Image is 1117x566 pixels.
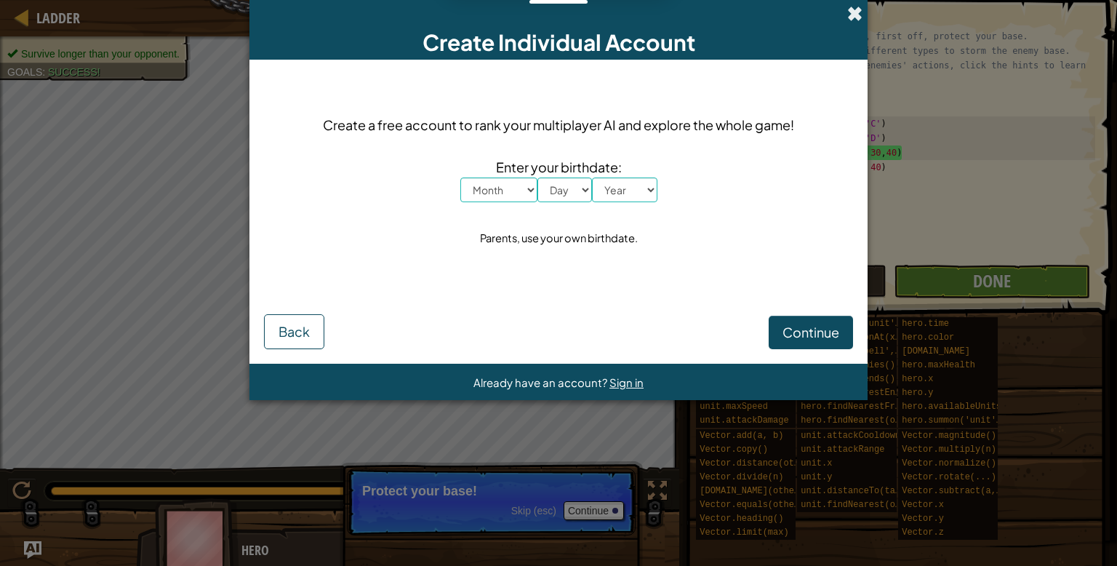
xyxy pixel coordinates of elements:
[460,156,657,178] span: Enter your birthdate:
[264,314,324,349] button: Back
[480,228,638,249] div: Parents, use your own birthdate.
[323,114,794,135] span: Create a free account to rank your multiplayer AI and explore the whole game!
[423,28,695,56] span: Create Individual Account
[769,316,853,349] button: Continue
[609,375,644,389] a: Sign in
[279,323,310,340] span: Back
[473,375,609,389] span: Already have an account?
[782,324,839,340] span: Continue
